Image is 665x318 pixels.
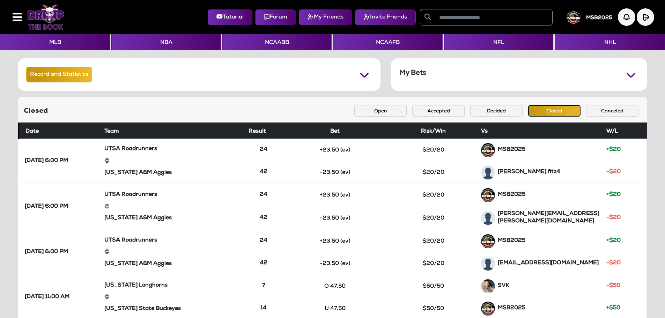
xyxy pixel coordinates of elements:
button: +23.50 (ev) [309,189,361,201]
div: @ [104,155,243,168]
button: Canceled [586,105,638,117]
th: Bet [281,123,388,139]
th: Vs [478,123,604,139]
strong: [US_STATE] A&M Aggies [104,170,172,176]
strong: 42 [260,260,267,266]
th: W/L [604,123,646,139]
button: My Friends [299,9,352,25]
strong: 7 [262,283,265,289]
strong: -$20 [606,169,621,175]
strong: [PERSON_NAME].fitz4 [498,169,560,175]
strong: [US_STATE] State Buckeyes [104,306,181,312]
button: Invite Friends [355,9,416,25]
img: avatar-default.png [481,211,495,225]
th: Date [19,123,102,139]
strong: [US_STATE] A&M Aggies [104,215,172,221]
strong: [DATE] 6:00 PM [25,249,68,256]
button: NCAAFB [333,34,442,50]
img: Notification [618,8,635,26]
strong: UTSA Roadrunners [104,238,157,243]
img: User [567,10,581,24]
strong: UTSA Roadrunners [104,192,157,198]
strong: 24 [260,147,267,153]
img: Z [481,302,495,316]
div: @ [104,200,243,214]
img: Z [481,188,495,202]
strong: [DATE] 6:00 PM [25,203,68,211]
button: $50/50 [407,280,459,292]
strong: [DATE] 6:00 PM [25,157,68,165]
strong: +$50 [606,305,620,311]
img: Logo [27,5,65,30]
strong: 42 [260,169,267,175]
div: @ [104,291,243,304]
button: Open [354,105,407,117]
strong: -$50 [606,283,620,289]
th: Risk/Win [389,123,478,139]
button: +23.50 (ev) [309,235,361,247]
strong: 42 [260,215,267,221]
button: $20/20 [407,144,459,156]
strong: -$20 [606,215,621,221]
th: Result [246,123,281,139]
button: $20/20 [407,189,459,201]
strong: [US_STATE] A&M Aggies [104,261,172,267]
strong: [EMAIL_ADDRESS][DOMAIN_NAME] [498,260,599,266]
button: Decided [470,105,523,117]
strong: MSB2025 [498,192,525,198]
div: @ [104,246,243,259]
button: $20/20 [407,167,459,178]
strong: MSB2025 [498,305,525,311]
button: $20/20 [407,258,459,269]
button: -23.50 (ev) [309,167,361,178]
th: Team [102,123,246,139]
strong: +$20 [606,238,621,244]
strong: [PERSON_NAME][EMAIL_ADDRESS][PERSON_NAME][DOMAIN_NAME] [498,211,599,224]
button: $20/20 [407,235,459,247]
strong: MSB2025 [498,238,525,244]
button: NFL [444,34,553,50]
button: Record and Statistics [26,67,92,82]
strong: SVK [498,283,509,289]
button: NCAABB [222,34,332,50]
strong: UTSA Roadrunners [104,146,157,152]
img: avatar-default.png [481,257,495,271]
strong: +$20 [606,192,621,198]
button: +23.50 (ev) [309,144,361,156]
strong: +$20 [606,147,621,153]
strong: 14 [260,305,267,311]
img: avatar-default.png [481,165,495,179]
strong: 24 [260,238,267,244]
button: -23.50 (ev) [309,212,361,224]
img: Z [481,143,495,157]
strong: MSB2025 [498,147,525,153]
strong: [DATE] 11:00 AM [25,294,69,301]
button: O 47.50 [309,280,361,292]
strong: -$20 [606,260,621,266]
strong: [US_STATE] Longhorns [104,283,168,288]
button: NBA [111,34,221,50]
button: Closed [528,105,581,117]
button: $50/50 [407,303,459,315]
strong: 24 [260,192,267,198]
button: Accepted [412,105,465,117]
h5: Closed [24,107,48,115]
img: Z [481,234,495,248]
button: Tutorial [208,9,252,25]
button: $20/20 [407,212,459,224]
h5: MSB2025 [586,15,612,21]
img: GGTJwxpDP8f4YzxztqnhC4AAAAASUVORK5CYII= [481,279,495,293]
button: -23.50 (ev) [309,258,361,269]
button: NHL [555,34,665,50]
h5: My Bets [399,69,426,77]
button: U 47.50 [309,303,361,315]
button: Forum [255,9,296,25]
